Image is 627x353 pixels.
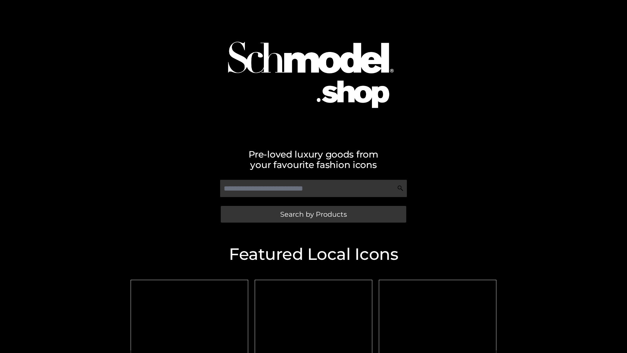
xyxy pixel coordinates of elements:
span: Search by Products [280,211,347,218]
h2: Featured Local Icons​ [127,246,500,262]
img: Search Icon [397,185,404,192]
a: Search by Products [221,206,406,223]
h2: Pre-loved luxury goods from your favourite fashion icons [127,149,500,170]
